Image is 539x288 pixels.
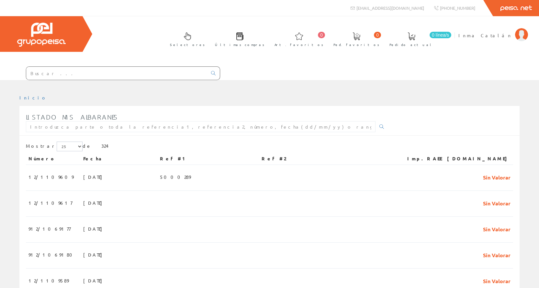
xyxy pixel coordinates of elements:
[389,41,433,48] span: Pedido actual
[26,142,83,151] label: Mostrar
[170,41,205,48] span: Selectores
[19,95,47,100] a: Inicio
[483,197,511,208] span: Sin Valorar
[28,249,76,260] span: 912/1069180
[444,153,513,165] th: [DOMAIN_NAME]
[208,27,268,51] a: Últimas compras
[83,223,106,234] span: [DATE]
[215,41,264,48] span: Últimas compras
[318,32,325,38] span: 0
[28,197,72,208] span: 12/1109617
[57,142,83,151] select: Mostrar
[259,153,396,165] th: Ref #2
[157,153,259,165] th: Ref #1
[396,153,444,165] th: Imp.RAEE
[275,41,323,48] span: Art. favoritos
[430,32,451,38] span: 0 línea/s
[374,32,381,38] span: 0
[26,113,118,121] span: Listado mis albaranes
[26,121,376,132] input: Introduzca parte o toda la referencia1, referencia2, número, fecha(dd/mm/yy) o rango de fechas(dd...
[83,249,106,260] span: [DATE]
[26,153,81,165] th: Número
[26,67,207,80] input: Buscar ...
[458,32,512,39] span: Inma Catalán
[26,142,513,153] div: de 324
[17,23,66,47] img: Grupo Peisa
[163,27,208,51] a: Selectores
[458,27,528,33] a: Inma Catalán
[83,197,106,208] span: [DATE]
[28,223,71,234] span: 912/1069177
[483,171,511,182] span: Sin Valorar
[356,5,424,11] span: [EMAIL_ADDRESS][DOMAIN_NAME]
[81,153,157,165] th: Fecha
[28,171,73,182] span: 12/1109609
[440,5,475,11] span: [PHONE_NUMBER]
[483,249,511,260] span: Sin Valorar
[83,171,106,182] span: [DATE]
[83,275,106,286] span: [DATE]
[28,275,69,286] span: 12/1109589
[483,223,511,234] span: Sin Valorar
[333,41,379,48] span: Ped. favoritos
[160,171,191,182] span: 5000289
[483,275,511,286] span: Sin Valorar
